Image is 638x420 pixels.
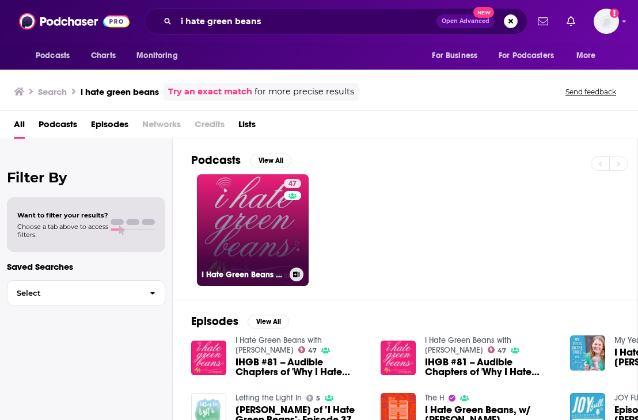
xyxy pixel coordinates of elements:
span: 5 [316,396,320,401]
h3: i hate green beans [81,86,159,97]
a: IHGB #81 -- Audible Chapters of 'Why I Hate Green Beans' [425,357,556,377]
h2: Podcasts [191,153,241,167]
span: Monitoring [136,48,177,64]
h2: Episodes [191,314,238,329]
a: 5 [306,395,321,402]
span: Podcasts [36,48,70,64]
a: Try an exact match [168,85,252,98]
p: Saved Searches [7,261,165,272]
img: IHGB #81 -- Audible Chapters of 'Why I Hate Green Beans' [191,341,226,376]
h3: Search [38,86,67,97]
a: IHGB #81 -- Audible Chapters of 'Why I Hate Green Beans' [236,357,367,377]
span: Networks [142,115,181,139]
a: Lists [238,115,256,139]
button: open menu [491,45,571,67]
span: Credits [195,115,225,139]
span: Charts [91,48,116,64]
div: Search podcasts, credits, & more... [145,8,527,35]
span: Choose a tab above to access filters. [17,223,108,239]
span: Select [7,289,140,297]
a: Episodes [91,115,128,139]
img: User Profile [594,9,619,34]
svg: Add a profile image [610,9,619,18]
span: For Business [432,48,477,64]
span: For Podcasters [499,48,554,64]
a: Podcasts [39,115,77,139]
input: Search podcasts, credits, & more... [176,12,436,30]
a: Charts [83,45,123,67]
button: Show profile menu [594,9,619,34]
a: 47 [298,346,317,353]
a: The H [425,393,444,403]
a: 47I Hate Green Beans with [PERSON_NAME] [197,174,309,286]
button: View All [248,315,289,329]
span: for more precise results [255,85,354,98]
span: Logged in as dmessina [594,9,619,34]
a: EpisodesView All [191,314,289,329]
span: New [473,7,494,18]
img: IHGB #81 -- Audible Chapters of 'Why I Hate Green Beans' [381,341,416,376]
a: 47 [488,346,507,353]
a: Show notifications dropdown [533,12,553,31]
span: Want to filter your results? [17,211,108,219]
span: 47 [308,348,317,353]
button: Open AdvancedNew [436,14,495,28]
h3: I Hate Green Beans with [PERSON_NAME] [202,270,285,280]
button: open menu [28,45,85,67]
button: open menu [424,45,492,67]
img: I Hate Green Beans with Lincee Ray [570,335,605,371]
span: 47 [498,348,506,353]
button: open menu [568,45,610,67]
a: Letting the Light In [236,393,302,403]
button: View All [250,154,291,167]
button: Select [7,280,165,306]
a: I Hate Green Beans with Lincee Ray [425,335,511,355]
span: 47 [288,178,297,190]
button: Send feedback [562,87,620,97]
a: I Hate Green Beans with Lincee Ray [236,335,322,355]
button: open menu [128,45,192,67]
span: Open Advanced [442,18,489,24]
img: Podchaser - Follow, Share and Rate Podcasts [19,10,130,32]
a: Show notifications dropdown [562,12,580,31]
a: 47 [284,179,301,188]
span: More [576,48,596,64]
h2: Filter By [7,169,165,186]
a: All [14,115,25,139]
a: PodcastsView All [191,153,291,167]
